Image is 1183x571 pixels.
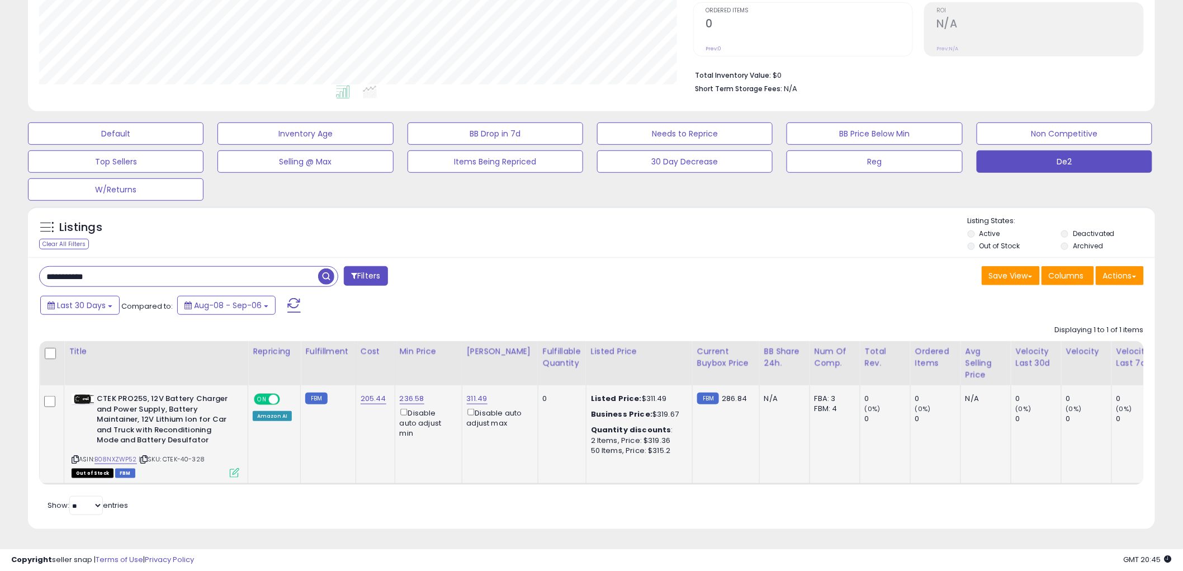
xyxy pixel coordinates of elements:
[697,393,719,404] small: FBM
[1066,394,1111,404] div: 0
[1066,414,1111,424] div: 0
[1049,270,1084,281] span: Columns
[815,346,855,369] div: Num of Comp.
[1124,554,1172,565] span: 2025-10-7 20:45 GMT
[865,394,910,404] div: 0
[467,407,529,428] div: Disable auto adjust max
[591,409,684,419] div: $319.67
[1055,325,1144,336] div: Displaying 1 to 1 of 1 items
[966,394,1002,404] div: N/A
[59,220,102,235] h5: Listings
[40,296,120,315] button: Last 30 Days
[177,296,276,315] button: Aug-08 - Sep-06
[400,346,457,357] div: Min Price
[28,122,204,145] button: Default
[96,554,143,565] a: Terms of Use
[28,150,204,173] button: Top Sellers
[467,393,488,404] a: 311.49
[217,150,393,173] button: Selling @ Max
[1116,414,1162,424] div: 0
[48,500,128,511] span: Show: entries
[69,346,243,357] div: Title
[591,346,688,357] div: Listed Price
[865,414,910,424] div: 0
[591,436,684,446] div: 2 Items, Price: $319.36
[11,555,194,565] div: seller snap | |
[11,554,52,565] strong: Copyright
[1116,346,1157,369] div: Velocity Last 7d
[1116,394,1162,404] div: 0
[28,178,204,201] button: W/Returns
[1073,241,1103,251] label: Archived
[784,83,797,94] span: N/A
[597,122,773,145] button: Needs to Reprice
[936,8,1143,14] span: ROI
[706,17,912,32] h2: 0
[591,393,642,404] b: Listed Price:
[815,404,851,414] div: FBM: 4
[968,216,1155,226] p: Listing States:
[979,229,1000,238] label: Active
[1016,404,1031,413] small: (0%)
[1116,404,1132,413] small: (0%)
[305,393,327,404] small: FBM
[1066,404,1082,413] small: (0%)
[145,554,194,565] a: Privacy Policy
[1042,266,1094,285] button: Columns
[408,122,583,145] button: BB Drop in 7d
[121,301,173,312] span: Compared to:
[915,346,956,369] div: Ordered Items
[764,394,801,404] div: N/A
[400,393,424,404] a: 236.58
[1073,229,1115,238] label: Deactivated
[344,266,387,286] button: Filters
[695,84,782,93] b: Short Term Storage Fees:
[865,346,906,369] div: Total Rev.
[467,346,533,357] div: [PERSON_NAME]
[787,150,962,173] button: Reg
[591,409,652,419] b: Business Price:
[977,150,1152,173] button: De2
[408,150,583,173] button: Items Being Repriced
[361,393,386,404] a: 205.44
[253,346,296,357] div: Repricing
[194,300,262,311] span: Aug-08 - Sep-06
[591,394,684,404] div: $311.49
[966,346,1006,381] div: Avg Selling Price
[695,70,771,80] b: Total Inventory Value:
[39,239,89,249] div: Clear All Filters
[915,394,960,404] div: 0
[979,241,1020,251] label: Out of Stock
[722,393,747,404] span: 286.84
[591,425,684,435] div: :
[915,414,960,424] div: 0
[72,394,239,476] div: ASIN:
[706,45,721,52] small: Prev: 0
[706,8,912,14] span: Ordered Items
[936,17,1143,32] h2: N/A
[94,455,137,464] a: B08NXZWP52
[1016,346,1057,369] div: Velocity Last 30d
[1016,394,1061,404] div: 0
[591,446,684,456] div: 50 Items, Price: $315.2
[787,122,962,145] button: BB Price Below Min
[982,266,1040,285] button: Save View
[139,455,205,464] span: | SKU: CTEK-40-328
[865,404,881,413] small: (0%)
[278,395,296,404] span: OFF
[255,395,269,404] span: ON
[815,394,851,404] div: FBA: 3
[72,469,113,478] span: All listings that are currently out of stock and unavailable for purchase on Amazon
[115,469,135,478] span: FBM
[695,68,1135,81] li: $0
[543,346,581,369] div: Fulfillable Quantity
[1066,346,1107,357] div: Velocity
[72,394,94,405] img: 31ze+YDY8-L._SL40_.jpg
[591,424,671,435] b: Quantity discounts
[1016,414,1061,424] div: 0
[217,122,393,145] button: Inventory Age
[57,300,106,311] span: Last 30 Days
[400,407,453,438] div: Disable auto adjust min
[915,404,931,413] small: (0%)
[977,122,1152,145] button: Non Competitive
